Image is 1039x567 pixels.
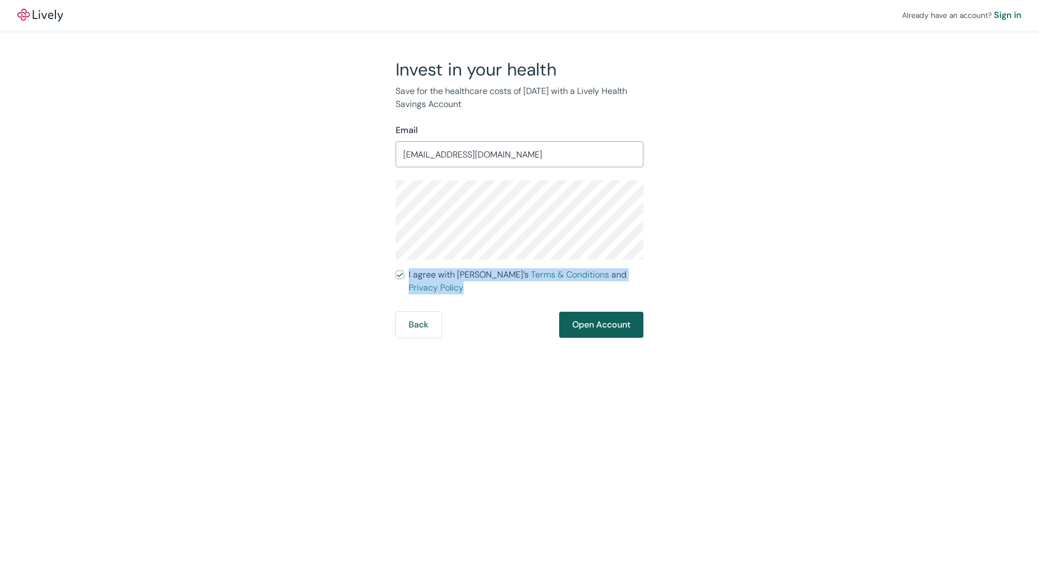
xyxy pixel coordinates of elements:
[902,9,1022,22] div: Already have an account?
[396,85,643,111] p: Save for the healthcare costs of [DATE] with a Lively Health Savings Account
[17,9,63,22] img: Lively
[409,282,464,293] a: Privacy Policy
[531,269,609,280] a: Terms & Conditions
[994,9,1022,22] a: Sign in
[409,268,643,294] span: I agree with [PERSON_NAME]’s and
[396,59,643,80] h2: Invest in your health
[17,9,63,22] a: LivelyLively
[559,312,643,338] button: Open Account
[396,124,418,137] label: Email
[396,312,441,338] button: Back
